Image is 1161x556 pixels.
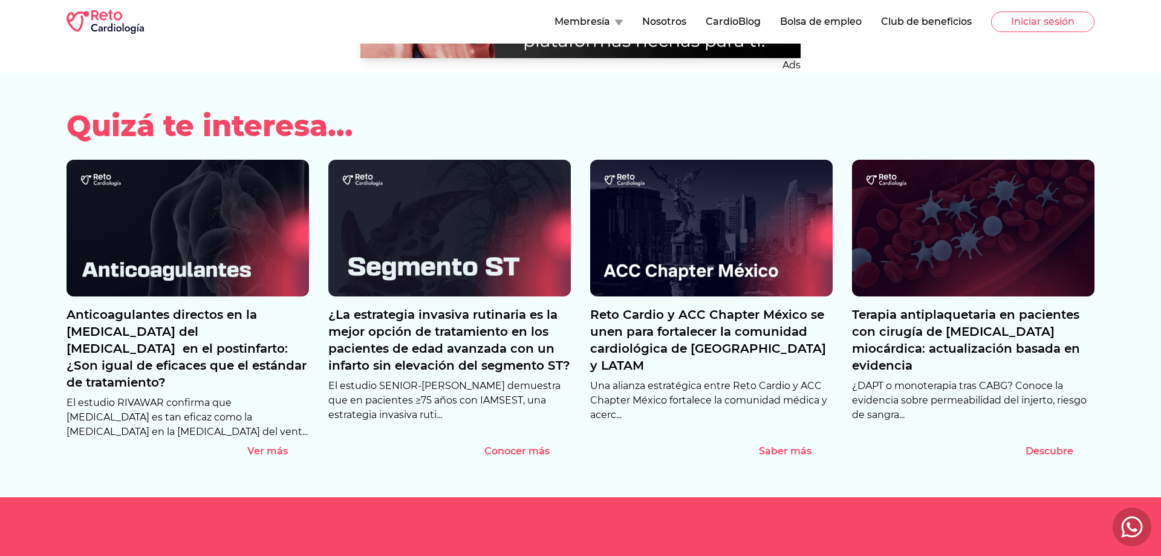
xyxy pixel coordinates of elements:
[67,306,309,396] a: Anticoagulantes directos en la [MEDICAL_DATA] del [MEDICAL_DATA] en el postinfarto: ¿Son igual de...
[484,444,550,459] p: Conocer más
[590,444,833,459] a: Saber más
[852,379,1094,422] p: ¿DAPT o monoterapia tras CABG? Conoce la evidencia sobre permeabilidad del injerto, riesgo de san...
[1026,444,1094,459] button: Descubre
[991,11,1094,32] button: Iniciar sesión
[67,10,144,34] img: RETO Cardio Logo
[67,160,309,296] img: Anticoagulantes directos en la trombosis del ventrículo izquierdo en el postinfarto: ¿Son igual d...
[67,306,309,391] p: Anticoagulantes directos en la [MEDICAL_DATA] del [MEDICAL_DATA] en el postinfarto: ¿Son igual de...
[590,306,833,374] p: Reto Cardio y ACC Chapter México se unen para fortalecer la comunidad cardiológica de [GEOGRAPHIC...
[1026,444,1073,459] p: Descubre
[247,444,309,459] button: Ver más
[360,58,801,73] p: Ads
[554,15,623,29] button: Membresía
[328,306,571,379] a: ¿La estrategia invasiva rutinaria es la mejor opción de tratamiento en los pacientes de edad avan...
[484,444,571,459] button: Conocer más
[67,396,309,439] p: El estudio RIVAWAR confirma que [MEDICAL_DATA] es tan eficaz como la [MEDICAL_DATA] en la [MEDICA...
[67,111,1094,140] h2: Quizá te interesa...
[852,306,1094,379] a: Terapia antiplaquetaria en pacientes con cirugía de [MEDICAL_DATA] miocárdica: actualización basa...
[881,15,972,29] button: Club de beneficios
[780,15,862,29] button: Bolsa de empleo
[590,379,833,422] p: Una alianza estratégica entre Reto Cardio y ACC Chapter México fortalece la comunidad médica y ac...
[328,160,571,296] img: ¿La estrategia invasiva rutinaria es la mejor opción de tratamiento en los pacientes de edad avan...
[759,444,833,459] button: Saber más
[852,306,1094,374] p: Terapia antiplaquetaria en pacientes con cirugía de [MEDICAL_DATA] miocárdica: actualización basa...
[642,15,686,29] button: Nosotros
[852,444,1094,459] a: Descubre
[247,444,288,459] p: Ver más
[852,160,1094,296] img: Terapia antiplaquetaria en pacientes con cirugía de revascularización miocárdica: actualización b...
[590,306,833,379] a: Reto Cardio y ACC Chapter México se unen para fortalecer la comunidad cardiológica de [GEOGRAPHIC...
[759,444,811,459] p: Saber más
[67,444,309,459] a: Ver más
[706,15,761,29] button: CardioBlog
[328,444,571,459] a: Conocer más
[328,306,571,374] p: ¿La estrategia invasiva rutinaria es la mejor opción de tratamiento en los pacientes de edad avan...
[590,160,833,296] img: Reto Cardio y ACC Chapter México se unen para fortalecer la comunidad cardiológica de México y LATAM
[328,379,571,422] p: El estudio SENIOR-[PERSON_NAME] demuestra que en pacientes ≥75 años con IAMSEST, una estrategia i...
